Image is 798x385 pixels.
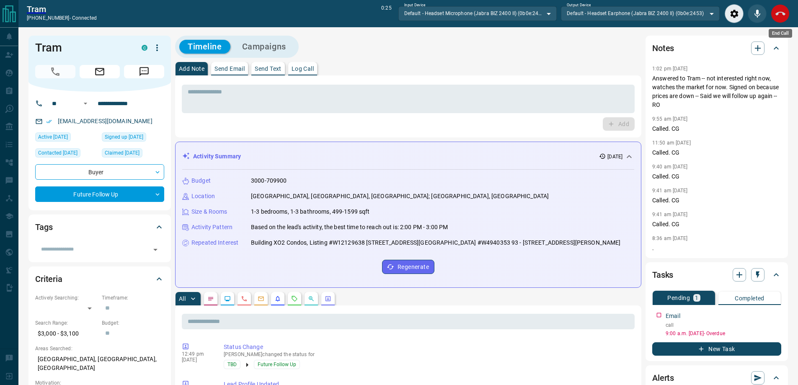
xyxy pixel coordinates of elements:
[35,352,164,375] p: [GEOGRAPHIC_DATA], [GEOGRAPHIC_DATA], [GEOGRAPHIC_DATA]
[258,360,296,369] span: Future Follow Up
[193,152,241,161] p: Activity Summary
[666,312,680,320] p: Email
[258,295,264,302] svg: Emails
[607,153,622,160] p: [DATE]
[652,196,781,205] p: Called. CG
[179,296,186,302] p: All
[224,295,231,302] svg: Lead Browsing Activity
[27,14,97,22] p: [PHONE_NUMBER] -
[35,345,164,352] p: Areas Searched:
[214,66,245,72] p: Send Email
[251,176,287,185] p: 3000-709900
[652,371,674,385] h2: Alerts
[182,351,211,357] p: 12:49 pm
[72,15,97,21] span: connected
[652,244,781,253] p: .
[667,295,690,301] p: Pending
[652,66,688,72] p: 1:02 pm [DATE]
[58,118,152,124] a: [EMAIL_ADDRESS][DOMAIN_NAME]
[291,295,298,302] svg: Requests
[182,357,211,363] p: [DATE]
[35,294,98,302] p: Actively Searching:
[124,65,164,78] span: Message
[191,238,238,247] p: Repeated Interest
[102,319,164,327] p: Budget:
[234,40,294,54] button: Campaigns
[224,351,631,357] p: [PERSON_NAME] changed the status for
[652,164,688,170] p: 9:40 am [DATE]
[652,148,781,157] p: Called. CG
[652,38,781,58] div: Notes
[27,4,97,14] a: Tram
[46,119,52,124] svg: Email Verified
[150,244,161,256] button: Open
[652,265,781,285] div: Tasks
[748,4,767,23] div: Mute
[35,148,98,160] div: Wed May 07 2025
[241,295,248,302] svg: Calls
[207,295,214,302] svg: Notes
[80,65,120,78] span: Email
[255,66,281,72] p: Send Text
[292,66,314,72] p: Log Call
[105,133,143,141] span: Signed up [DATE]
[251,207,370,216] p: 1-3 bedrooms, 1-3 bathrooms, 499-1599 sqft
[404,3,426,8] label: Input Device
[666,321,781,329] p: call
[398,6,557,21] div: Default - Headset Microphone (Jabra BIZ 2400 II) (0b0e:2453)
[666,330,781,337] p: 9:00 a.m. [DATE] - Overdue
[652,140,691,146] p: 11:50 am [DATE]
[224,343,631,351] p: Status Change
[191,223,232,232] p: Activity Pattern
[35,220,52,234] h2: Tags
[80,98,90,109] button: Open
[38,149,77,157] span: Contacted [DATE]
[35,327,98,341] p: $3,000 - $3,100
[35,132,98,144] div: Tue May 20 2025
[102,148,164,160] div: Wed May 07 2025
[35,269,164,289] div: Criteria
[35,65,75,78] span: Call
[191,207,227,216] p: Size & Rooms
[325,295,331,302] svg: Agent Actions
[567,3,591,8] label: Output Device
[652,116,688,122] p: 9:55 am [DATE]
[191,176,211,185] p: Budget
[725,4,744,23] div: Audio Settings
[35,164,164,180] div: Buyer
[652,124,781,133] p: Called. CG
[35,41,129,54] h1: Tram
[35,319,98,327] p: Search Range:
[102,132,164,144] div: Thu Jun 17 2021
[381,4,391,23] p: 0:25
[38,133,68,141] span: Active [DATE]
[561,6,720,21] div: Default - Headset Earphone (Jabra BIZ 2400 II) (0b0e:2453)
[251,223,448,232] p: Based on the lead's activity, the best time to reach out is: 2:00 PM - 3:00 PM
[179,40,230,54] button: Timeline
[382,260,434,274] button: Regenerate
[652,220,781,229] p: Called. CG
[308,295,315,302] svg: Opportunities
[182,149,634,164] div: Activity Summary[DATE]
[652,74,781,109] p: Answered to Tram -- not interested right now, watches the market for now. Signed on because price...
[652,342,781,356] button: New Task
[142,45,147,51] div: condos.ca
[227,360,237,369] span: TBD
[191,192,215,201] p: Location
[695,295,698,301] p: 1
[652,188,688,194] p: 9:41 am [DATE]
[735,295,764,301] p: Completed
[769,29,792,38] div: End Call
[179,66,204,72] p: Add Note
[35,217,164,237] div: Tags
[251,192,549,201] p: [GEOGRAPHIC_DATA], [GEOGRAPHIC_DATA], [GEOGRAPHIC_DATA]; [GEOGRAPHIC_DATA], [GEOGRAPHIC_DATA]
[652,212,688,217] p: 9:41 am [DATE]
[274,295,281,302] svg: Listing Alerts
[652,41,674,55] h2: Notes
[35,272,62,286] h2: Criteria
[652,268,673,282] h2: Tasks
[251,238,621,247] p: Building XO2 Condos, Listing #W12129638 [STREET_ADDRESS][GEOGRAPHIC_DATA] #W4940353 93 - [STREET_...
[652,172,781,181] p: Called. CG
[35,186,164,202] div: Future Follow Up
